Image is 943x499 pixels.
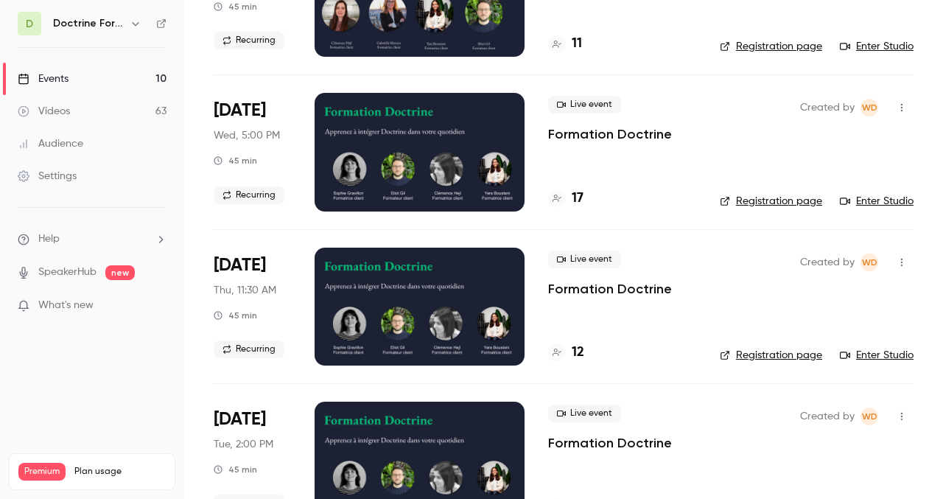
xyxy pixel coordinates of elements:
a: Formation Doctrine [548,280,672,298]
div: 45 min [214,464,257,475]
span: What's new [38,298,94,313]
span: Wed, 5:00 PM [214,128,280,143]
iframe: Noticeable Trigger [149,299,166,313]
span: [DATE] [214,408,266,431]
span: Live event [548,251,621,268]
li: help-dropdown-opener [18,231,166,247]
span: Webinar Doctrine [860,254,878,271]
div: 45 min [214,155,257,167]
span: Live event [548,405,621,422]
a: 11 [548,34,582,54]
span: Recurring [214,186,284,204]
div: Audience [18,136,83,151]
span: Created by [800,254,855,271]
span: Webinar Doctrine [860,99,878,116]
span: WD [862,408,877,425]
a: Registration page [720,348,822,363]
span: Recurring [214,32,284,49]
span: WD [862,99,877,116]
a: SpeakerHub [38,265,97,280]
a: Formation Doctrine [548,434,672,452]
div: Events [18,71,69,86]
span: Premium [18,463,66,481]
span: Created by [800,408,855,425]
a: Formation Doctrine [548,125,672,143]
a: Enter Studio [840,348,914,363]
div: Settings [18,169,77,184]
h4: 12 [572,343,584,363]
span: Created by [800,99,855,116]
span: [DATE] [214,254,266,277]
div: Sep 24 Wed, 5:00 PM (Europe/Paris) [214,93,291,211]
div: Videos [18,104,70,119]
h6: Doctrine Formation Corporate [53,16,124,31]
span: [DATE] [214,99,266,122]
span: Webinar Doctrine [860,408,878,425]
span: Recurring [214,341,284,358]
span: WD [862,254,877,271]
span: Tue, 2:00 PM [214,437,273,452]
span: D [26,16,33,32]
span: Help [38,231,60,247]
h4: 11 [572,34,582,54]
div: 45 min [214,310,257,321]
h4: 17 [572,189,583,209]
a: 17 [548,189,583,209]
span: new [105,265,135,280]
span: Live event [548,96,621,114]
a: Enter Studio [840,39,914,54]
div: Sep 25 Thu, 11:30 AM (Europe/Paris) [214,248,291,366]
div: 45 min [214,1,257,13]
span: Plan usage [74,466,166,478]
a: Enter Studio [840,194,914,209]
a: Registration page [720,39,822,54]
a: Registration page [720,194,822,209]
a: 12 [548,343,584,363]
span: Thu, 11:30 AM [214,283,276,298]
